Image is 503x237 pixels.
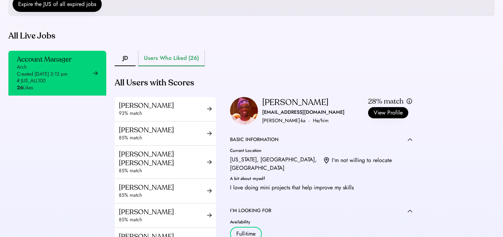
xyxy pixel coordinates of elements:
[408,138,412,141] img: caret-up.svg
[17,77,45,84] div: # JUS_ALL100
[313,117,329,125] div: He/him
[17,71,67,78] div: Created [DATE] 2:12 pm
[230,136,279,143] div: BASIC INFORMATION
[8,30,421,42] div: All Live Jobs
[368,97,403,106] div: 28% match
[230,220,412,224] div: Availability
[207,106,212,111] img: arrow-right-black.svg
[262,97,329,108] div: [PERSON_NAME]
[119,101,207,110] div: [PERSON_NAME]
[408,209,412,212] img: caret-up.svg
[406,98,412,105] img: info.svg
[230,148,318,153] div: Current Location
[230,207,271,214] div: I'M LOOKING FOR
[119,167,207,174] div: 85% match
[324,157,329,164] img: location.svg
[230,183,354,192] div: I love doing mini projects that help improve my skills
[207,188,212,193] img: arrow-right-black.svg
[207,213,212,218] img: arrow-right-black.svg
[17,84,23,91] strong: 26
[119,216,207,223] div: 85% match
[207,160,212,165] img: arrow-right-black.svg
[230,176,412,181] div: A bit about myself
[119,183,207,192] div: [PERSON_NAME]
[262,117,306,125] div: [PERSON_NAME]-ka
[138,51,204,66] button: Users Who Liked (26)
[119,192,207,199] div: 85% match
[17,55,72,64] div: Account Manager
[17,84,33,91] div: Likes
[207,131,212,136] img: arrow-right-black.svg
[230,155,318,172] div: [US_STATE], [GEOGRAPHIC_DATA], [GEOGRAPHIC_DATA]
[119,134,207,141] div: 85% match
[332,156,392,165] div: I'm not willing to relocate
[17,64,27,71] div: Arch
[368,107,408,118] button: View Profile
[119,150,207,167] div: [PERSON_NAME] [PERSON_NAME]
[93,71,98,76] img: arrow-right-black.svg
[119,208,207,216] div: [PERSON_NAME]
[308,117,310,125] div: ·
[262,108,345,117] div: [EMAIL_ADDRESS][DOMAIN_NAME]
[115,51,136,66] button: JD
[115,77,194,89] div: All Users with Scores
[119,110,207,117] div: 93% match
[230,97,258,125] img: https%3A%2F%2F9c4076a67d41be3ea2c0407e1814dbd4.cdn.bubble.io%2Ff1751420903311x854204979506186400%...
[119,126,207,134] div: [PERSON_NAME]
